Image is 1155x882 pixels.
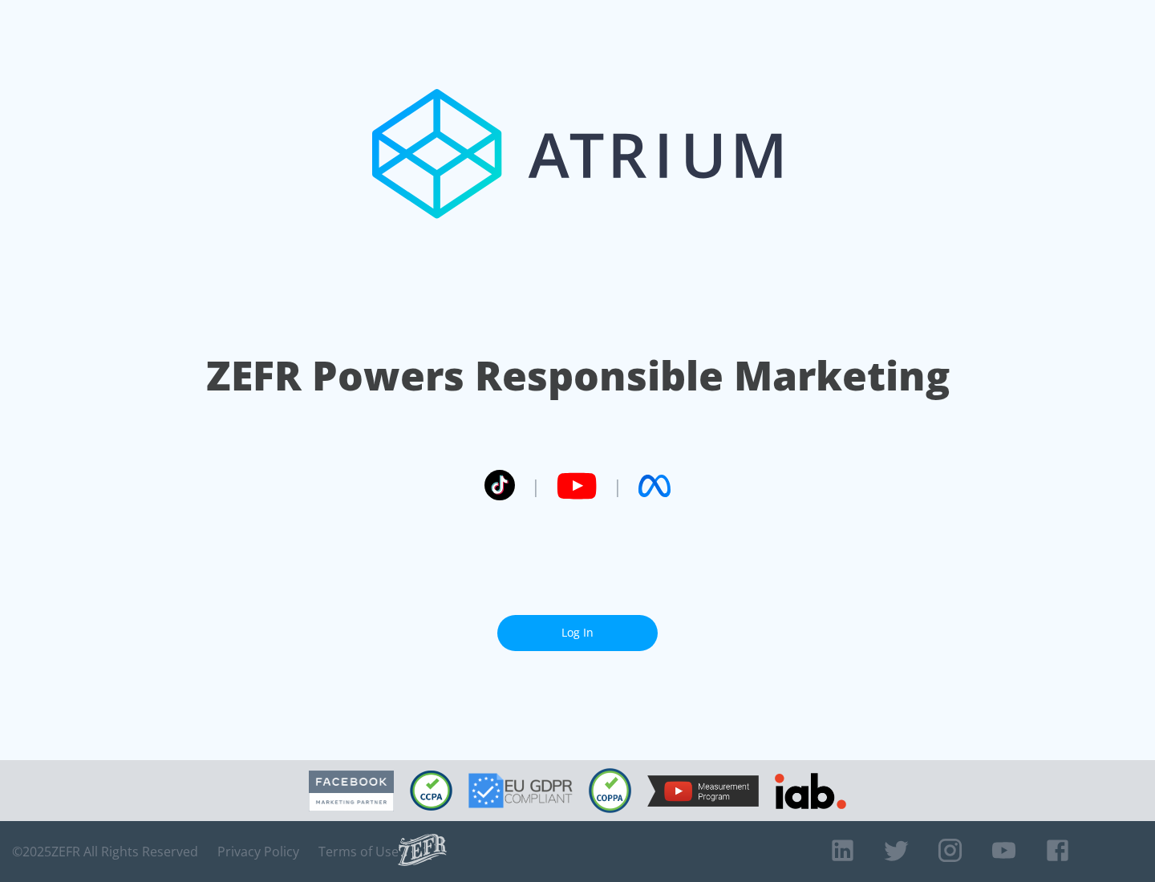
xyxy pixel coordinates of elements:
span: © 2025 ZEFR All Rights Reserved [12,844,198,860]
img: YouTube Measurement Program [647,775,759,807]
img: CCPA Compliant [410,771,452,811]
img: Facebook Marketing Partner [309,771,394,811]
img: COPPA Compliant [589,768,631,813]
h1: ZEFR Powers Responsible Marketing [206,348,950,403]
a: Log In [497,615,658,651]
img: IAB [775,773,846,809]
span: | [531,474,541,498]
span: | [613,474,622,498]
a: Privacy Policy [217,844,299,860]
img: GDPR Compliant [468,773,573,808]
a: Terms of Use [318,844,399,860]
